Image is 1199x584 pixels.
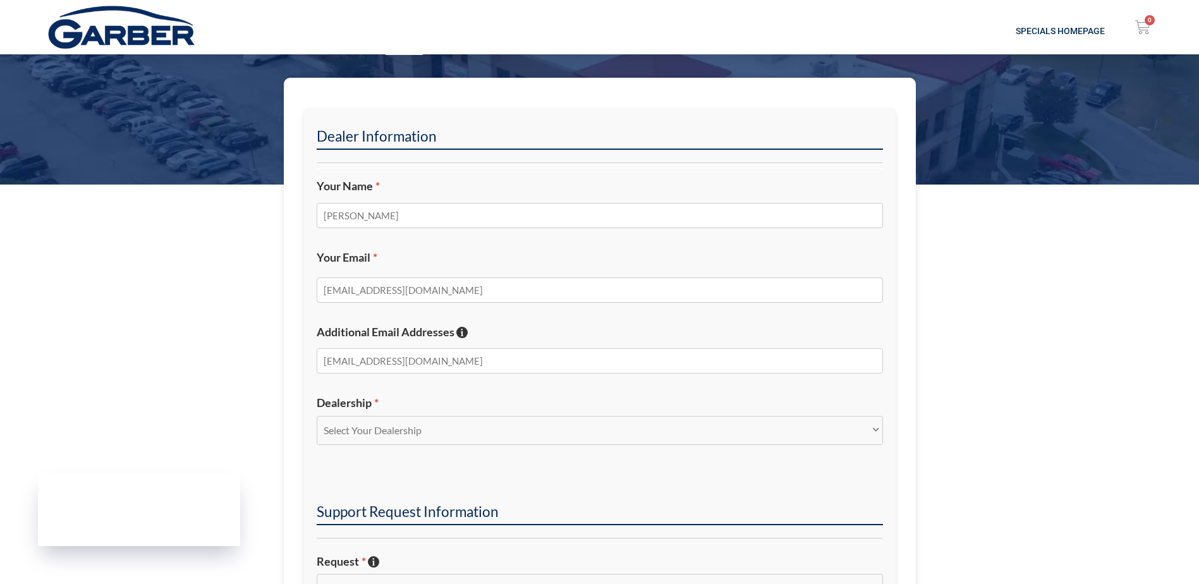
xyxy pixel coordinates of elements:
[317,127,883,150] h2: Dealer Information
[317,554,366,568] span: Request
[317,250,883,265] label: Your Email
[308,27,1105,35] h2: Specials Homepage
[38,473,240,546] iframe: Garber Digital Marketing Status
[317,502,883,525] h2: Support Request Information
[317,179,883,193] label: Your Name
[317,325,454,339] span: Additional Email Addresses
[317,396,883,410] label: Dealership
